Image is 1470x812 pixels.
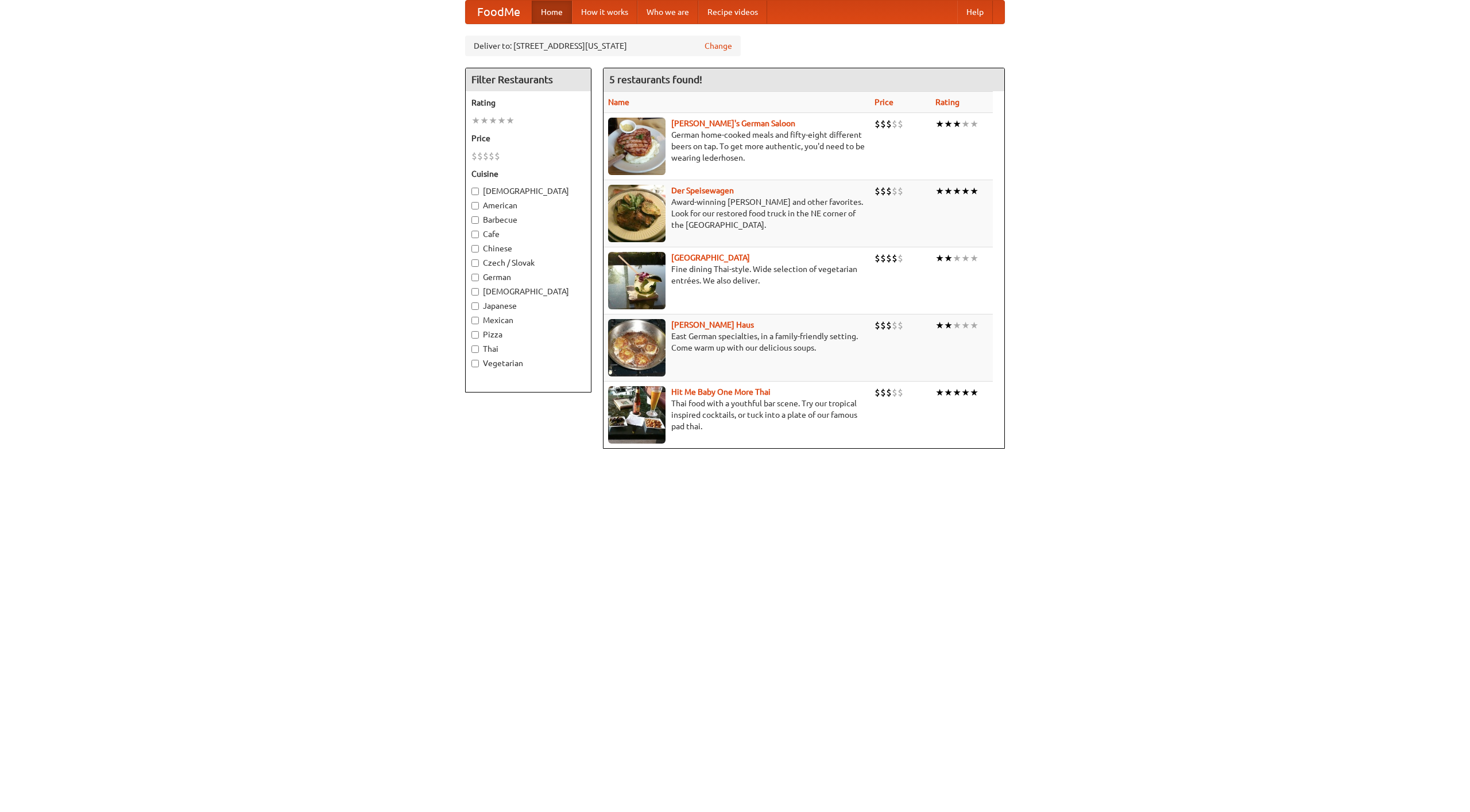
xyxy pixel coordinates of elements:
li: ★ [953,386,961,399]
input: Japanese [471,302,479,310]
li: $ [875,252,880,265]
input: Czech / Slovak [471,259,479,267]
label: German [471,271,585,283]
li: ★ [953,252,961,265]
li: ★ [944,319,953,332]
h5: Rating [471,97,585,108]
img: esthers.jpg [608,118,666,175]
li: $ [886,319,892,332]
input: German [471,274,479,281]
input: Vegetarian [471,360,479,367]
p: Thai food with a youthful bar scene. Try our tropical inspired cocktails, or tuck into a plate of... [608,398,865,432]
li: ★ [970,386,978,399]
a: Home [532,1,572,24]
li: $ [483,150,489,162]
li: $ [886,185,892,197]
li: ★ [935,319,944,332]
a: Recipe videos [698,1,767,24]
li: $ [880,386,886,399]
label: Mexican [471,314,585,326]
a: Help [957,1,993,24]
input: Pizza [471,331,479,339]
label: Vegetarian [471,358,585,369]
li: $ [892,252,898,265]
li: ★ [953,118,961,130]
label: Chinese [471,243,585,254]
li: $ [898,319,903,332]
img: babythai.jpg [608,386,666,444]
input: Chinese [471,245,479,252]
li: $ [898,386,903,399]
label: Barbecue [471,214,585,226]
ng-pluralize: 5 restaurants found! [609,74,702,85]
a: [PERSON_NAME]'s German Saloon [671,119,795,128]
input: Cafe [471,231,479,238]
li: ★ [935,118,944,130]
input: [DEMOGRAPHIC_DATA] [471,188,479,195]
label: Thai [471,343,585,355]
li: $ [898,118,903,130]
a: Who we are [637,1,698,24]
li: ★ [970,185,978,197]
h5: Price [471,133,585,144]
input: Mexican [471,317,479,324]
li: $ [494,150,500,162]
li: $ [886,386,892,399]
li: $ [898,185,903,197]
li: $ [875,118,880,130]
li: $ [489,150,494,162]
a: Rating [935,98,960,107]
li: $ [892,118,898,130]
input: American [471,202,479,209]
li: ★ [471,114,480,127]
input: [DEMOGRAPHIC_DATA] [471,288,479,296]
li: $ [880,185,886,197]
p: Award-winning [PERSON_NAME] and other favorites. Look for our restored food truck in the NE corne... [608,196,865,231]
li: ★ [480,114,489,127]
li: ★ [961,319,970,332]
a: How it works [572,1,637,24]
img: kohlhaus.jpg [608,319,666,376]
li: ★ [970,319,978,332]
li: ★ [497,114,506,127]
li: $ [892,319,898,332]
li: ★ [961,118,970,130]
li: ★ [944,185,953,197]
p: German home-cooked meals and fifty-eight different beers on tap. To get more authentic, you'd nee... [608,129,865,164]
li: ★ [970,252,978,265]
label: American [471,200,585,211]
a: Name [608,98,629,107]
a: Change [705,40,732,52]
img: satay.jpg [608,252,666,309]
input: Barbecue [471,216,479,224]
p: East German specialties, in a family-friendly setting. Come warm up with our delicious soups. [608,331,865,353]
label: [DEMOGRAPHIC_DATA] [471,286,585,297]
label: Cafe [471,228,585,240]
div: Deliver to: [STREET_ADDRESS][US_STATE] [465,36,741,56]
li: ★ [953,185,961,197]
h4: Filter Restaurants [466,68,591,91]
label: [DEMOGRAPHIC_DATA] [471,185,585,197]
li: $ [471,150,477,162]
li: ★ [953,319,961,332]
label: Czech / Slovak [471,257,585,269]
li: ★ [961,386,970,399]
img: speisewagen.jpg [608,185,666,242]
li: $ [892,185,898,197]
a: [GEOGRAPHIC_DATA] [671,253,750,262]
li: $ [875,185,880,197]
label: Japanese [471,300,585,312]
li: ★ [961,185,970,197]
a: [PERSON_NAME] Haus [671,320,754,329]
a: FoodMe [466,1,532,24]
li: ★ [935,252,944,265]
li: $ [886,252,892,265]
a: Der Speisewagen [671,186,734,195]
li: $ [880,252,886,265]
li: $ [880,118,886,130]
a: Price [875,98,893,107]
